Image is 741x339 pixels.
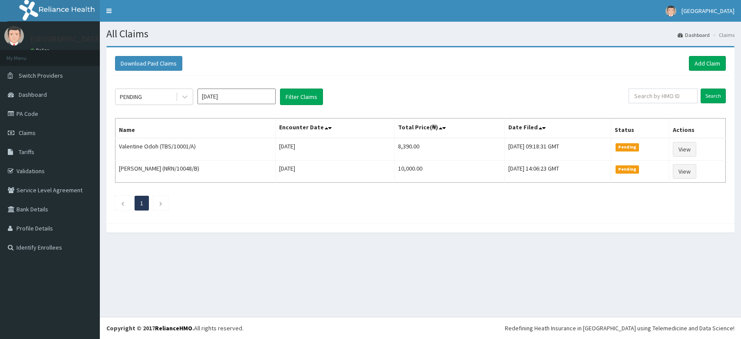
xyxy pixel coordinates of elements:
span: [GEOGRAPHIC_DATA] [682,7,734,15]
a: Page 1 is your current page [140,199,143,207]
a: View [673,164,696,179]
strong: Copyright © 2017 . [106,324,194,332]
th: Status [611,118,669,138]
input: Search by HMO ID [629,89,698,103]
li: Claims [711,31,734,39]
td: 8,390.00 [395,138,505,161]
span: Pending [616,143,639,151]
img: User Image [665,6,676,16]
td: [PERSON_NAME] (NRN/10048/B) [115,161,276,183]
a: Next page [159,199,163,207]
footer: All rights reserved. [100,317,741,339]
button: Download Paid Claims [115,56,182,71]
a: Previous page [121,199,125,207]
div: Redefining Heath Insurance in [GEOGRAPHIC_DATA] using Telemedicine and Data Science! [505,324,734,332]
td: 10,000.00 [395,161,505,183]
p: [GEOGRAPHIC_DATA] [30,35,102,43]
div: PENDING [120,92,142,101]
span: Dashboard [19,91,47,99]
th: Total Price(₦) [395,118,505,138]
td: [DATE] 14:06:23 GMT [505,161,611,183]
span: Tariffs [19,148,34,156]
span: Claims [19,129,36,137]
input: Search [701,89,726,103]
td: [DATE] [276,161,395,183]
a: Dashboard [678,31,710,39]
a: View [673,142,696,157]
a: RelianceHMO [155,324,192,332]
td: Valentine Odoh (TBS/10001/A) [115,138,276,161]
input: Select Month and Year [198,89,276,104]
td: [DATE] 09:18:31 GMT [505,138,611,161]
th: Name [115,118,276,138]
a: Online [30,47,51,53]
a: Add Claim [689,56,726,71]
button: Filter Claims [280,89,323,105]
img: User Image [4,26,24,46]
td: [DATE] [276,138,395,161]
h1: All Claims [106,28,734,39]
th: Date Filed [505,118,611,138]
span: Switch Providers [19,72,63,79]
th: Actions [669,118,726,138]
th: Encounter Date [276,118,395,138]
span: Pending [616,165,639,173]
